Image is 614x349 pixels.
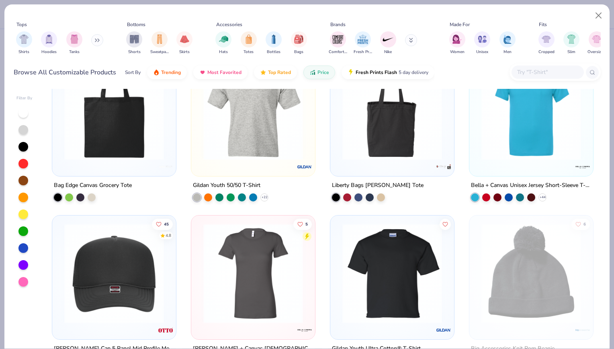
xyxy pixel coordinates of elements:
span: Comfort Colors [329,49,347,55]
div: filter for Comfort Colors [329,31,347,55]
img: Bottles Image [269,35,278,44]
img: Cropped Image [542,35,551,44]
div: filter for Nike [380,31,396,55]
div: Accessories [216,21,242,28]
button: filter button [449,31,465,55]
img: Tanks Image [70,35,79,44]
div: Brands [330,21,346,28]
div: filter for Cropped [538,31,555,55]
span: Hats [219,49,228,55]
div: Sort By [125,69,141,76]
span: Top Rated [268,69,291,76]
button: filter button [587,31,606,55]
button: filter button [538,31,555,55]
div: Fits [539,21,547,28]
span: Price [317,69,329,76]
img: Comfort Colors Image [332,33,344,45]
span: Skirts [179,49,190,55]
button: Trending [147,66,187,79]
button: filter button [474,31,490,55]
span: Bottles [267,49,280,55]
img: Hoodies Image [45,35,53,44]
div: filter for Unisex [474,31,490,55]
span: Nike [384,49,392,55]
div: Tops [16,21,27,28]
span: Shirts [18,49,29,55]
button: Top Rated [254,66,297,79]
div: filter for Skirts [176,31,192,55]
img: most_fav.gif [199,69,206,76]
div: Bottoms [127,21,145,28]
div: filter for Sweatpants [150,31,169,55]
img: flash.gif [348,69,354,76]
img: Skirts Image [180,35,189,44]
button: filter button [150,31,169,55]
span: Totes [244,49,254,55]
span: Cropped [538,49,555,55]
button: filter button [41,31,57,55]
img: Men Image [503,35,512,44]
div: filter for Men [499,31,516,55]
span: Tanks [69,49,80,55]
div: filter for Oversized [587,31,606,55]
div: filter for Bags [291,31,307,55]
span: Sweatpants [150,49,169,55]
span: Oversized [587,49,606,55]
button: filter button [16,31,32,55]
img: TopRated.gif [260,69,266,76]
div: filter for Hoodies [41,31,57,55]
span: Trending [161,69,181,76]
button: filter button [215,31,231,55]
span: Fresh Prints [354,49,372,55]
div: filter for Bottles [266,31,282,55]
div: filter for Totes [241,31,257,55]
span: Women [450,49,465,55]
div: Filter By [16,95,33,101]
div: filter for Slim [563,31,579,55]
button: Price [303,66,335,79]
img: Shirts Image [19,35,29,44]
span: Bags [294,49,303,55]
button: Most Favorited [193,66,248,79]
span: Unisex [476,49,488,55]
img: Shorts Image [130,35,139,44]
button: filter button [176,31,192,55]
span: 5 day delivery [399,68,428,77]
button: filter button [66,31,82,55]
button: filter button [354,31,372,55]
img: Slim Image [567,35,576,44]
span: Slim [567,49,575,55]
div: filter for Shirts [16,31,32,55]
div: filter for Fresh Prints [354,31,372,55]
button: filter button [380,31,396,55]
div: filter for Shorts [126,31,142,55]
span: Shorts [128,49,141,55]
img: trending.gif [153,69,160,76]
img: Bags Image [294,35,303,44]
button: filter button [241,31,257,55]
img: Oversized Image [592,35,601,44]
input: Try "T-Shirt" [516,68,578,77]
button: filter button [291,31,307,55]
button: filter button [329,31,347,55]
div: Made For [450,21,470,28]
button: filter button [499,31,516,55]
button: filter button [266,31,282,55]
span: Hoodies [41,49,57,55]
img: Hats Image [219,35,228,44]
button: filter button [563,31,579,55]
img: Fresh Prints Image [357,33,369,45]
span: Most Favorited [207,69,242,76]
img: Nike Image [382,33,394,45]
span: Men [503,49,512,55]
div: filter for Hats [215,31,231,55]
button: Fresh Prints Flash5 day delivery [342,66,434,79]
div: filter for Women [449,31,465,55]
button: filter button [126,31,142,55]
img: Sweatpants Image [155,35,164,44]
div: filter for Tanks [66,31,82,55]
span: Fresh Prints Flash [356,69,397,76]
div: Browse All Customizable Products [14,68,116,77]
img: Unisex Image [478,35,487,44]
button: Close [591,8,606,23]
